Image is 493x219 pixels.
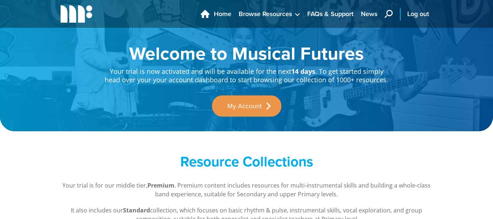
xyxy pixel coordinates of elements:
p: Your trial is for our middle tier, . Premium content includes resources for multi-instrumental sk... [61,181,433,199]
span: Home [214,9,231,19]
h1: Welcome to Musical Futures [104,44,389,62]
h2: Resource Collections [104,153,389,170]
p: Your trial is now activated and will be available for the next . To get started simply head over ... [104,62,389,84]
a: My Account [212,95,281,117]
strong: Standard [123,206,150,214]
span: Browse Resources [239,9,292,19]
strong: 14 days [291,67,315,76]
strong: Premium [147,181,174,189]
span: FAQs & Support [307,9,354,19]
span: News [361,9,377,19]
span: Log out [407,9,429,19]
